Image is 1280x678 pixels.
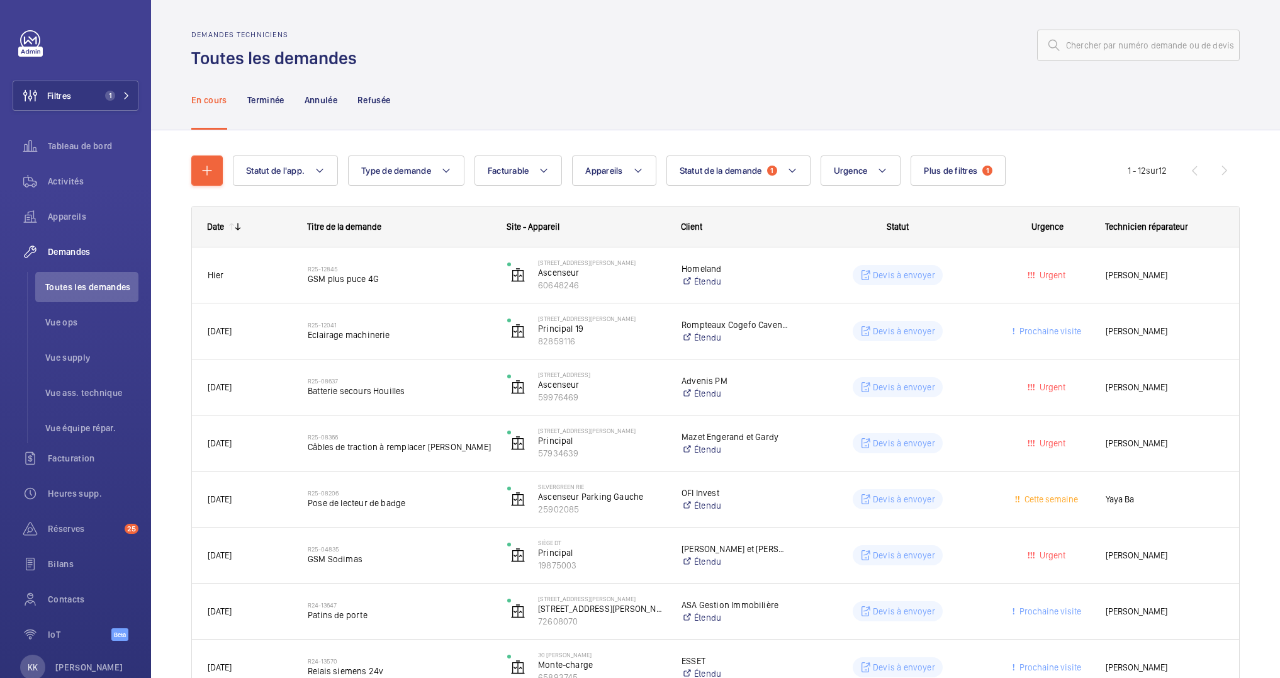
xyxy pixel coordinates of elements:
[208,494,232,504] span: [DATE]
[191,47,364,70] h1: Toutes les demandes
[111,628,128,641] span: Beta
[682,331,790,344] a: Étendu
[208,270,223,280] span: Hier
[873,549,935,562] p: Devis à envoyer
[682,611,790,624] a: Étendu
[1128,166,1167,175] span: 1 - 12 12
[538,595,665,602] p: [STREET_ADDRESS][PERSON_NAME]
[682,555,790,568] a: Étendu
[308,329,491,341] span: Eclairage machinerie
[682,263,790,275] p: Homeland
[308,657,491,665] h2: R24-13570
[48,523,120,535] span: Réserves
[538,539,665,546] p: Siège DT
[48,210,138,223] span: Appareils
[308,545,491,553] h2: R25-04835
[48,558,138,570] span: Bilans
[1146,166,1159,176] span: sur
[1017,326,1081,336] span: Prochaine visite
[1031,222,1064,232] span: Urgence
[45,387,138,399] span: Vue ass. technique
[585,166,622,176] span: Appareils
[308,553,491,565] span: GSM Sodimas
[357,94,390,106] p: Refusée
[538,378,665,391] p: Ascenseur
[682,387,790,400] a: Étendu
[538,503,665,516] p: 25902085
[682,543,790,555] p: [PERSON_NAME] et [PERSON_NAME] - [PERSON_NAME]
[1037,438,1065,448] span: Urgent
[873,661,935,674] p: Devis à envoyer
[48,452,138,465] span: Facturation
[982,166,992,176] span: 1
[510,660,525,675] img: elevator.svg
[55,661,123,674] p: [PERSON_NAME]
[208,550,232,560] span: [DATE]
[105,91,115,101] span: 1
[666,155,811,186] button: Statut de la demande1
[1037,30,1240,61] input: Chercher par numéro demande ou de devis
[48,628,111,641] span: IoT
[47,89,71,102] span: Filtres
[682,655,790,667] p: ESSET
[348,155,464,186] button: Type de demande
[873,605,935,618] p: Devis à envoyer
[45,281,138,293] span: Toutes les demandes
[538,279,665,291] p: 60648246
[538,371,665,378] p: [STREET_ADDRESS]
[1106,436,1224,451] span: [PERSON_NAME]
[208,606,232,616] span: [DATE]
[911,155,1006,186] button: Plus de filtres1
[48,593,138,606] span: Contacts
[1106,604,1224,619] span: [PERSON_NAME]
[682,487,790,499] p: OFI Invest
[208,326,232,336] span: [DATE]
[45,351,138,364] span: Vue supply
[538,658,665,671] p: Monte-charge
[307,222,381,232] span: Titre de la demande
[887,222,909,232] span: Statut
[538,434,665,447] p: Principal
[246,166,305,176] span: Statut de l'app.
[1017,606,1081,616] span: Prochaine visite
[924,166,977,176] span: Plus de filtres
[305,94,337,106] p: Annulée
[538,391,665,404] p: 59976469
[45,316,138,329] span: Vue ops
[1037,270,1065,280] span: Urgent
[538,266,665,279] p: Ascenseur
[1037,550,1065,560] span: Urgent
[873,437,935,449] p: Devis à envoyer
[538,651,665,658] p: 30 [PERSON_NAME]
[767,166,777,176] span: 1
[821,155,901,186] button: Urgence
[28,661,38,674] p: KK
[308,601,491,609] h2: R24-13647
[1106,548,1224,563] span: [PERSON_NAME]
[308,441,491,453] span: Câbles de traction à remplacer [PERSON_NAME]
[48,140,138,152] span: Tableau de bord
[510,436,525,451] img: elevator.svg
[682,275,790,288] a: Étendu
[510,324,525,339] img: elevator.svg
[507,222,559,232] span: Site - Appareil
[1106,492,1224,507] span: Yaya Ba
[873,381,935,393] p: Devis à envoyer
[208,382,232,392] span: [DATE]
[488,166,529,176] span: Facturable
[680,166,762,176] span: Statut de la demande
[191,30,364,39] h2: Demandes techniciens
[208,438,232,448] span: [DATE]
[538,615,665,628] p: 72608070
[510,604,525,619] img: elevator.svg
[538,490,665,503] p: Ascenseur Parking Gauche
[538,447,665,460] p: 57934639
[308,377,491,385] h2: R25-08637
[834,166,868,176] span: Urgence
[308,385,491,397] span: Batterie secours Houilles
[538,315,665,322] p: [STREET_ADDRESS][PERSON_NAME]
[45,422,138,434] span: Vue équipe répar.
[538,322,665,335] p: Principal 19
[308,489,491,497] h2: R25-08206
[538,259,665,266] p: [STREET_ADDRESS][PERSON_NAME]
